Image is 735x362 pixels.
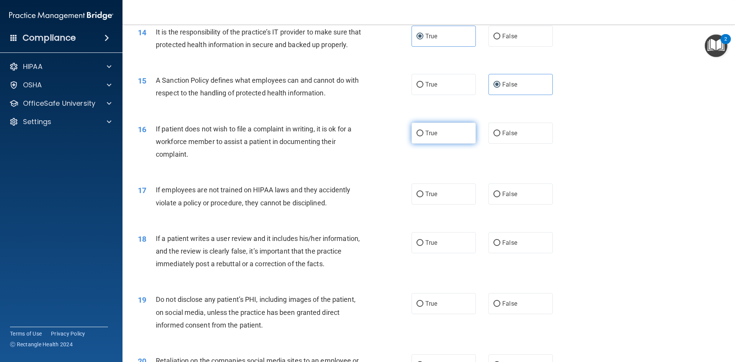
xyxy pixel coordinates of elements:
span: True [425,300,437,307]
span: True [425,129,437,137]
span: 15 [138,76,146,85]
span: A Sanction Policy defines what employees can and cannot do with respect to the handling of protec... [156,76,359,97]
a: OfficeSafe University [9,99,111,108]
span: 14 [138,28,146,37]
span: It is the responsibility of the practice’s IT provider to make sure that protected health informa... [156,28,361,49]
input: True [416,192,423,197]
span: False [502,81,517,88]
span: Ⓒ Rectangle Health 2024 [10,341,73,348]
input: False [493,34,500,39]
img: PMB logo [9,8,113,23]
p: OSHA [23,80,42,90]
input: True [416,301,423,307]
p: HIPAA [23,62,42,71]
span: True [425,33,437,40]
input: False [493,301,500,307]
span: False [502,300,517,307]
span: False [502,129,517,137]
p: OfficeSafe University [23,99,95,108]
p: Settings [23,117,51,126]
a: HIPAA [9,62,111,71]
input: False [493,192,500,197]
a: OSHA [9,80,111,90]
span: If a patient writes a user review and it includes his/her information, and the review is clearly ... [156,234,360,268]
input: False [493,131,500,136]
iframe: Drift Widget Chat Controller [697,309,726,338]
button: Open Resource Center, 2 new notifications [705,34,727,57]
span: False [502,239,517,246]
span: If patient does not wish to file a complaint in writing, it is ok for a workforce member to assis... [156,125,351,158]
span: True [425,190,437,198]
input: True [416,240,423,246]
a: Privacy Policy [51,330,85,337]
span: Do not disclose any patient’s PHI, including images of the patient, on social media, unless the p... [156,295,356,329]
span: 16 [138,125,146,134]
input: True [416,34,423,39]
h4: Compliance [23,33,76,43]
span: 17 [138,186,146,195]
a: Settings [9,117,111,126]
input: True [416,131,423,136]
span: True [425,81,437,88]
a: Terms of Use [10,330,42,337]
span: If employees are not trained on HIPAA laws and they accidently violate a policy or procedure, the... [156,186,350,206]
div: 2 [724,39,727,49]
span: 19 [138,295,146,305]
span: 18 [138,234,146,244]
span: False [502,33,517,40]
span: True [425,239,437,246]
input: False [493,240,500,246]
input: False [493,82,500,88]
span: False [502,190,517,198]
input: True [416,82,423,88]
